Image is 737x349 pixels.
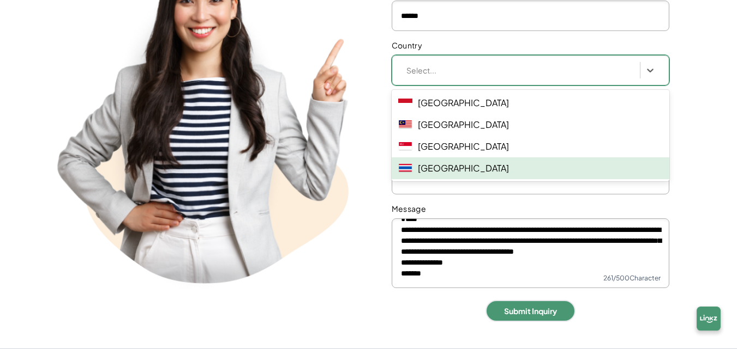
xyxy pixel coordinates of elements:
[392,40,669,51] label: Country
[398,99,412,107] img: Indonesia
[406,65,634,76] div: Select...
[392,203,669,214] label: Message
[398,142,412,151] img: Singapore
[691,303,726,338] img: chatbox-logo
[398,120,412,129] img: Malaysia
[398,164,412,173] img: Thailand
[486,300,576,322] button: Submit Inquiry
[603,274,661,283] p: 261 /500 Character
[392,136,669,157] div: [GEOGRAPHIC_DATA]
[392,114,669,136] div: [GEOGRAPHIC_DATA]
[392,92,669,114] div: [GEOGRAPHIC_DATA]
[392,157,669,179] div: [GEOGRAPHIC_DATA]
